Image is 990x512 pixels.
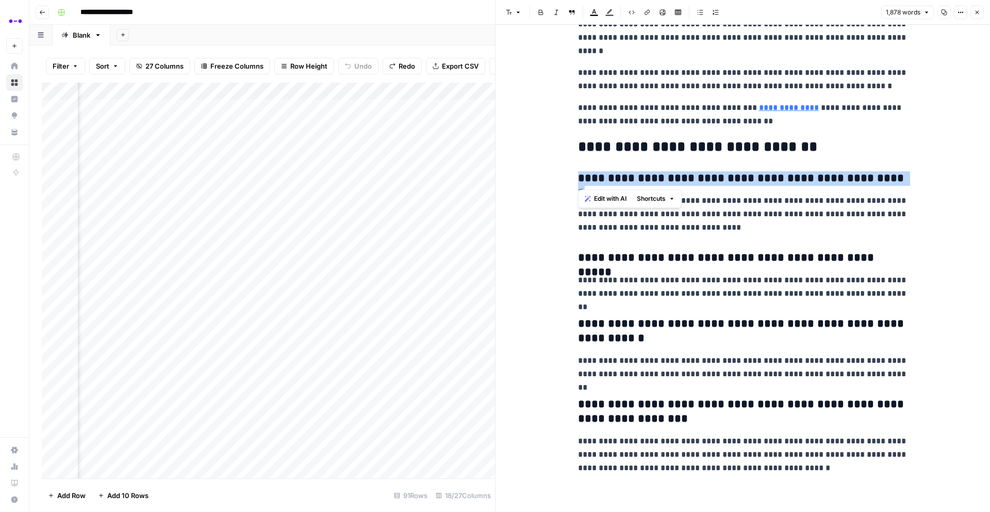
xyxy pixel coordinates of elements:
[354,61,372,71] span: Undo
[6,107,23,124] a: Opportunities
[274,58,334,74] button: Row Height
[442,61,478,71] span: Export CSV
[6,491,23,508] button: Help + Support
[194,58,270,74] button: Freeze Columns
[886,8,920,17] span: 1,878 words
[6,442,23,458] a: Settings
[338,58,378,74] button: Undo
[145,61,184,71] span: 27 Columns
[581,192,631,205] button: Edit with AI
[210,61,263,71] span: Freeze Columns
[57,490,86,501] span: Add Row
[399,61,415,71] span: Redo
[107,490,148,501] span: Add 10 Rows
[881,6,934,19] button: 1,878 words
[6,12,25,30] img: Abacum Logo
[390,487,432,504] div: 91 Rows
[6,91,23,107] a: Insights
[383,58,422,74] button: Redo
[53,61,69,71] span: Filter
[6,74,23,91] a: Browse
[96,61,109,71] span: Sort
[46,58,85,74] button: Filter
[92,487,155,504] button: Add 10 Rows
[426,58,485,74] button: Export CSV
[594,194,626,203] span: Edit with AI
[290,61,327,71] span: Row Height
[42,487,92,504] button: Add Row
[6,8,23,34] button: Workspace: Abacum
[6,458,23,475] a: Usage
[53,25,110,45] a: Blank
[6,58,23,74] a: Home
[432,487,495,504] div: 18/27 Columns
[89,58,125,74] button: Sort
[73,30,90,40] div: Blank
[6,124,23,140] a: Your Data
[637,194,666,203] span: Shortcuts
[129,58,190,74] button: 27 Columns
[6,475,23,491] a: Learning Hub
[633,192,679,205] button: Shortcuts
